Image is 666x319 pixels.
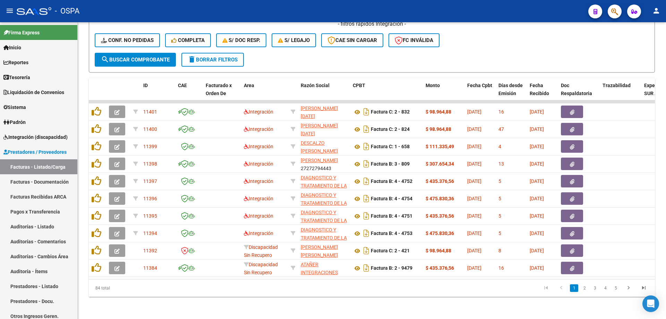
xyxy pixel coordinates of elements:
span: 5 [498,196,501,201]
span: 11401 [143,109,157,115]
strong: Factura C: 1 - 658 [371,144,410,150]
span: ATAÑER INTEGRACIONES S.R.L [301,262,338,283]
li: page 2 [579,282,590,294]
span: [DATE] [530,213,544,219]
span: Prestadores / Proveedores [3,148,67,156]
div: 33715973079 [301,174,347,188]
span: S/ legajo [278,37,310,43]
span: 16 [498,109,504,115]
strong: $ 98.964,88 [426,248,451,253]
span: [DATE] [467,265,481,271]
span: Fecha Cpbt [467,83,492,88]
strong: Factura C: 2 - 824 [371,127,410,132]
span: 11399 [143,144,157,149]
a: 1 [570,284,578,292]
h4: - filtros rápidos Integración - [95,20,649,28]
span: [DATE] [467,230,481,236]
button: FC Inválida [388,33,439,47]
button: Borrar Filtros [181,53,244,67]
span: Discapacidad Sin Recupero [244,244,278,258]
span: 11394 [143,230,157,236]
span: Integración [244,178,273,184]
span: Buscar Comprobante [101,57,170,63]
span: 8 [498,248,501,253]
span: [DATE] [467,196,481,201]
span: CAE [178,83,187,88]
datatable-header-cell: Días desde Emisión [496,78,527,109]
a: 3 [591,284,599,292]
span: [DATE] [530,126,544,132]
span: Integración [244,213,273,219]
mat-icon: menu [6,7,14,15]
span: [DATE] [467,178,481,184]
div: 27349375589 [301,122,347,136]
span: Integración [244,230,273,236]
span: [DATE] [530,265,544,271]
span: DIAGNOSTICO Y TRATAMIENTO DE LA COMUNICACION SA [301,210,347,231]
span: [DATE] [467,144,481,149]
strong: Factura B: 4 - 4754 [371,196,412,202]
li: page 5 [610,282,621,294]
datatable-header-cell: Facturado x Orden De [203,78,241,109]
span: [DATE] [530,230,544,236]
a: 5 [612,284,620,292]
i: Descargar documento [362,124,371,135]
strong: $ 435.376,56 [426,178,454,184]
div: 30716229978 [301,261,347,275]
datatable-header-cell: Doc Respaldatoria [558,78,600,109]
i: Descargar documento [362,158,371,169]
span: [PERSON_NAME] [PERSON_NAME] [301,244,338,258]
span: DIAGNOSTICO Y TRATAMIENTO DE LA COMUNICACION SA [301,175,347,196]
li: page 3 [590,282,600,294]
mat-icon: delete [188,55,196,64]
span: 11384 [143,265,157,271]
strong: $ 435.376,56 [426,213,454,219]
strong: Factura B: 4 - 4753 [371,231,412,236]
div: 33715973079 [301,191,347,206]
span: S/ Doc Resp. [222,37,261,43]
datatable-header-cell: Fecha Recibido [527,78,558,109]
button: S/ Doc Resp. [216,33,267,47]
span: 13 [498,161,504,167]
span: Integración [244,144,273,149]
span: 11395 [143,213,157,219]
span: DESCALZO [PERSON_NAME] [301,140,338,154]
a: go to previous page [555,284,568,292]
datatable-header-cell: CPBT [350,78,423,109]
strong: $ 435.376,56 [426,265,454,271]
div: 27272794443 [301,157,347,171]
span: Facturado x Orden De [206,83,232,96]
div: 27238737406 [301,139,347,154]
datatable-header-cell: CAE [175,78,203,109]
button: S/ legajo [272,33,316,47]
span: Fecha Recibido [530,83,549,96]
span: [DATE] [467,213,481,219]
span: CPBT [353,83,365,88]
button: Completa [165,33,211,47]
strong: Factura C: 2 - 421 [371,248,410,254]
span: Conf. no pedidas [101,37,154,43]
span: FC Inválida [395,37,433,43]
datatable-header-cell: Razón Social [298,78,350,109]
li: page 4 [600,282,610,294]
span: [DATE] [467,161,481,167]
i: Descargar documento [362,176,371,187]
i: Descargar documento [362,141,371,152]
span: Borrar Filtros [188,57,238,63]
i: Descargar documento [362,228,371,239]
a: go to last page [637,284,650,292]
span: Completa [171,37,205,43]
span: - OSPA [55,3,79,19]
span: Inicio [3,44,21,51]
span: 16 [498,265,504,271]
i: Descargar documento [362,262,371,274]
span: [DATE] [530,109,544,115]
mat-icon: search [101,55,109,64]
strong: Factura B: 4 - 4751 [371,213,412,219]
strong: $ 111.335,49 [426,144,454,149]
span: Sistema [3,103,26,111]
span: Monto [426,83,440,88]
span: Integración (discapacidad) [3,133,68,141]
span: 11400 [143,126,157,132]
span: ID [143,83,148,88]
